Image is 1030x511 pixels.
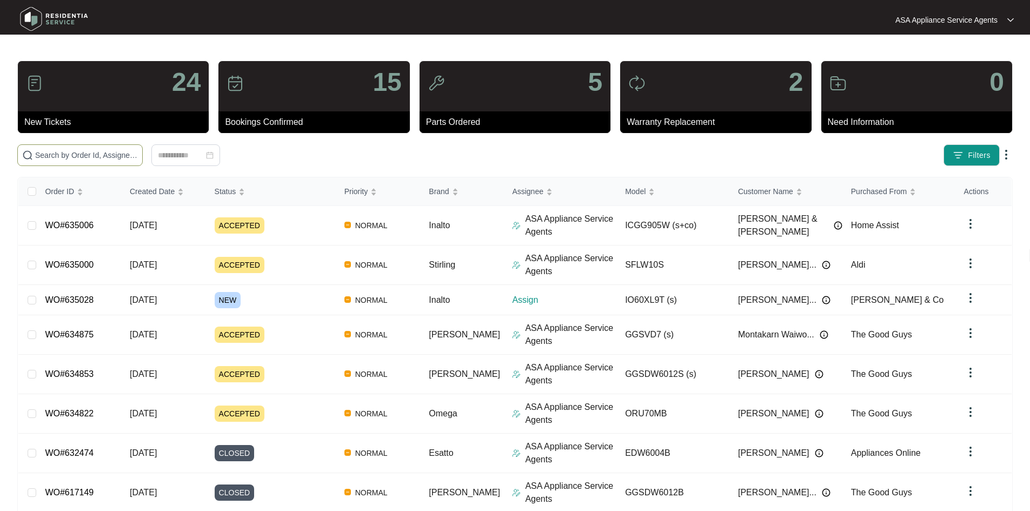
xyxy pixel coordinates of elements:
[503,177,616,206] th: Assignee
[815,409,823,418] img: Info icon
[420,177,503,206] th: Brand
[215,445,255,461] span: CLOSED
[628,75,646,92] img: icon
[953,150,963,161] img: filter icon
[525,361,616,387] p: ASA Appliance Service Agents
[851,221,899,230] span: Home Assist
[227,75,244,92] img: icon
[344,489,351,495] img: Vercel Logo
[895,15,998,25] p: ASA Appliance Service Agents
[616,434,729,473] td: EDW6004B
[344,261,351,268] img: Vercel Logo
[130,448,157,457] span: [DATE]
[964,291,977,304] img: dropdown arrow
[616,315,729,355] td: GGSVD7 (s)
[351,328,392,341] span: NORMAL
[738,294,816,307] span: [PERSON_NAME]...
[215,366,264,382] span: ACCEPTED
[172,69,201,95] p: 24
[344,296,351,303] img: Vercel Logo
[130,185,175,197] span: Created Date
[512,294,616,307] p: Assign
[24,116,209,129] p: New Tickets
[943,144,1000,166] button: filter iconFilters
[964,485,977,497] img: dropdown arrow
[820,330,828,339] img: Info icon
[512,409,521,418] img: Assigner Icon
[842,177,955,206] th: Purchased From
[429,448,453,457] span: Esatto
[964,406,977,419] img: dropdown arrow
[851,409,912,418] span: The Good Guys
[822,296,830,304] img: Info icon
[738,328,814,341] span: Montakarn Waiwo...
[964,445,977,458] img: dropdown arrow
[851,330,912,339] span: The Good Guys
[26,75,43,92] img: icon
[829,75,847,92] img: icon
[344,185,368,197] span: Priority
[45,221,94,230] a: WO#635006
[964,327,977,340] img: dropdown arrow
[616,177,729,206] th: Model
[625,185,646,197] span: Model
[789,69,803,95] p: 2
[130,295,157,304] span: [DATE]
[968,150,991,161] span: Filters
[616,285,729,315] td: IO60XL9T (s)
[351,219,392,232] span: NORMAL
[851,295,944,304] span: [PERSON_NAME] & Co
[1007,17,1014,23] img: dropdown arrow
[45,369,94,379] a: WO#634853
[130,330,157,339] span: [DATE]
[429,295,450,304] span: Inalto
[738,185,793,197] span: Customer Name
[351,258,392,271] span: NORMAL
[45,488,94,497] a: WO#617149
[373,69,401,95] p: 15
[130,369,157,379] span: [DATE]
[130,221,157,230] span: [DATE]
[964,257,977,270] img: dropdown arrow
[351,407,392,420] span: NORMAL
[426,116,610,129] p: Parts Ordered
[45,260,94,269] a: WO#635000
[45,330,94,339] a: WO#634875
[351,368,392,381] span: NORMAL
[45,409,94,418] a: WO#634822
[336,177,421,206] th: Priority
[512,370,521,379] img: Assigner Icon
[429,369,500,379] span: [PERSON_NAME]
[525,252,616,278] p: ASA Appliance Service Agents
[964,366,977,379] img: dropdown arrow
[738,486,816,499] span: [PERSON_NAME]...
[344,331,351,337] img: Vercel Logo
[225,116,409,129] p: Bookings Confirmed
[215,485,255,501] span: CLOSED
[738,368,809,381] span: [PERSON_NAME]
[429,330,500,339] span: [PERSON_NAME]
[851,260,866,269] span: Aldi
[429,409,457,418] span: Omega
[351,447,392,460] span: NORMAL
[215,406,264,422] span: ACCEPTED
[215,257,264,273] span: ACCEPTED
[344,449,351,456] img: Vercel Logo
[215,185,236,197] span: Status
[428,75,445,92] img: icon
[627,116,811,129] p: Warranty Replacement
[851,448,921,457] span: Appliances Online
[344,370,351,377] img: Vercel Logo
[828,116,1012,129] p: Need Information
[955,177,1012,206] th: Actions
[22,150,33,161] img: search-icon
[130,409,157,418] span: [DATE]
[738,407,809,420] span: [PERSON_NAME]
[964,217,977,230] img: dropdown arrow
[851,488,912,497] span: The Good Guys
[616,245,729,285] td: SFLW10S
[45,295,94,304] a: WO#635028
[206,177,336,206] th: Status
[45,448,94,457] a: WO#632474
[351,486,392,499] span: NORMAL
